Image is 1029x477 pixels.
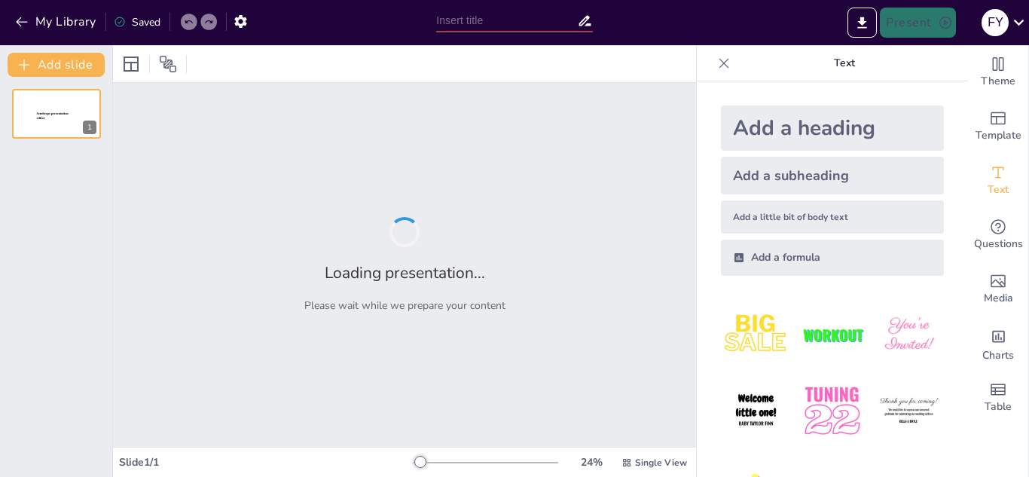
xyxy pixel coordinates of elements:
img: 4.jpeg [721,376,791,446]
button: Add slide [8,53,105,77]
div: 1 [12,89,101,139]
div: Layout [119,52,143,76]
span: Single View [635,457,687,469]
span: Text [988,182,1009,198]
h2: Loading presentation... [325,262,485,283]
img: 3.jpeg [874,300,944,370]
div: F Y [982,9,1009,36]
div: Add text boxes [968,154,1028,208]
p: Text [736,45,953,81]
img: 2.jpeg [797,300,867,370]
div: Get real-time input from your audience [968,208,1028,262]
div: Saved [114,15,160,29]
div: Add ready made slides [968,99,1028,154]
div: Add a little bit of body text [721,200,944,234]
span: Sendsteps presentation editor [37,112,69,121]
div: 24 % [573,455,609,469]
div: Slide 1 / 1 [119,455,414,469]
button: Present [880,8,955,38]
button: My Library [11,10,102,34]
div: Add a heading [721,105,944,151]
span: Charts [982,347,1014,364]
div: Add charts and graphs [968,316,1028,371]
div: Add a subheading [721,157,944,194]
img: 5.jpeg [797,376,867,446]
span: Theme [981,73,1015,90]
span: Position [159,55,177,73]
span: Questions [974,236,1023,252]
div: Add a formula [721,240,944,276]
span: Table [985,399,1012,415]
button: Export to PowerPoint [847,8,877,38]
div: Add images, graphics, shapes or video [968,262,1028,316]
img: 1.jpeg [721,300,791,370]
img: 6.jpeg [874,376,944,446]
input: Insert title [436,10,577,32]
p: Please wait while we prepare your content [304,298,505,313]
span: Media [984,290,1013,307]
div: Add a table [968,371,1028,425]
div: Change the overall theme [968,45,1028,99]
div: 1 [83,121,96,134]
span: Template [976,127,1021,144]
button: F Y [982,8,1009,38]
